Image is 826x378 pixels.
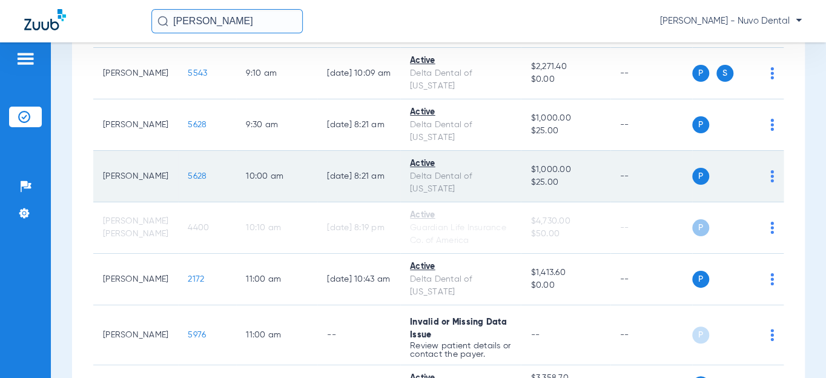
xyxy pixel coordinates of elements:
span: P [692,116,709,133]
p: Review patient details or contact the payer. [410,342,511,359]
span: 4400 [188,224,209,232]
span: P [692,327,709,343]
img: group-dot-blue.svg [770,67,774,79]
td: -- [610,151,692,202]
td: -- [317,305,400,365]
img: x.svg [743,170,755,182]
span: $2,271.40 [530,61,600,73]
div: Delta Dental of [US_STATE] [410,67,511,93]
span: 5976 [188,331,206,339]
div: Active [410,260,511,273]
div: Active [410,106,511,119]
div: Active [410,209,511,222]
td: [PERSON_NAME] [93,254,178,305]
img: group-dot-blue.svg [770,273,774,285]
span: 5628 [188,172,206,181]
td: -- [610,48,692,99]
td: -- [610,99,692,151]
img: x.svg [743,329,755,341]
span: P [692,65,709,82]
input: Search for patients [151,9,303,33]
div: Guardian Life Insurance Co. of America [410,222,511,247]
span: P [692,219,709,236]
td: 9:10 AM [236,48,317,99]
span: 2172 [188,275,204,283]
td: -- [610,254,692,305]
div: Delta Dental of [US_STATE] [410,170,511,196]
span: [PERSON_NAME] - Nuvo Dental [660,15,802,27]
span: $25.00 [530,125,600,138]
td: [DATE] 10:43 AM [317,254,400,305]
img: Zuub Logo [24,9,66,30]
td: [PERSON_NAME] [93,48,178,99]
span: $25.00 [530,176,600,189]
img: group-dot-blue.svg [770,119,774,131]
td: 11:00 AM [236,305,317,365]
span: P [692,271,709,288]
td: [PERSON_NAME] [PERSON_NAME] [93,202,178,254]
img: Search Icon [157,16,168,27]
td: 9:30 AM [236,99,317,151]
span: $1,000.00 [530,164,600,176]
div: Active [410,55,511,67]
td: [PERSON_NAME] [93,305,178,365]
td: [DATE] 8:21 AM [317,99,400,151]
td: 11:00 AM [236,254,317,305]
span: 5543 [188,69,207,78]
img: x.svg [743,67,755,79]
span: $0.00 [530,73,600,86]
td: -- [610,305,692,365]
span: $0.00 [530,279,600,292]
td: [PERSON_NAME] [93,151,178,202]
img: group-dot-blue.svg [770,222,774,234]
span: $4,730.00 [530,215,600,228]
img: group-dot-blue.svg [770,170,774,182]
td: [DATE] 8:21 AM [317,151,400,202]
div: Active [410,157,511,170]
div: Delta Dental of [US_STATE] [410,273,511,299]
td: 10:00 AM [236,151,317,202]
div: Delta Dental of [US_STATE] [410,119,511,144]
td: [PERSON_NAME] [93,99,178,151]
span: S [716,65,733,82]
span: $50.00 [530,228,600,240]
img: x.svg [743,119,755,131]
img: x.svg [743,273,755,285]
img: x.svg [743,222,755,234]
span: -- [530,331,540,339]
td: 10:10 AM [236,202,317,254]
span: Invalid or Missing Data Issue [410,318,507,339]
td: [DATE] 8:19 PM [317,202,400,254]
td: -- [610,202,692,254]
span: P [692,168,709,185]
span: $1,413.60 [530,267,600,279]
iframe: Chat Widget [765,320,826,378]
span: $1,000.00 [530,112,600,125]
td: [DATE] 10:09 AM [317,48,400,99]
span: 5628 [188,121,206,129]
img: hamburger-icon [16,51,35,66]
